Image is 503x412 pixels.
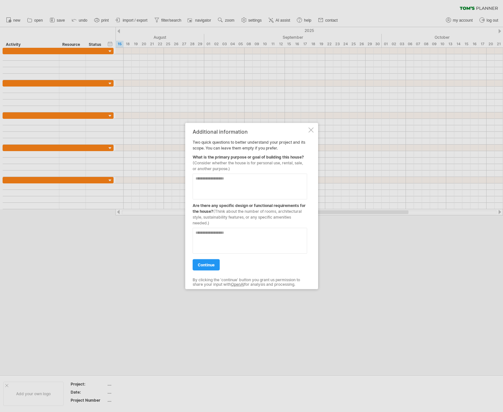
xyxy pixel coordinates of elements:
[193,160,303,171] span: (Consider whether the house is for personal use, rental, sale, or another purpose.)
[198,263,215,267] span: continue
[193,209,302,225] span: (Think about the number of rooms, architectural style, sustainability features, or any specific a...
[193,259,220,271] a: continue
[193,200,307,226] div: Are there any specific design or functional requirements for the house?
[193,151,307,172] div: What is the primary purpose or goal of building this house?
[231,282,244,287] a: OpenAI
[193,278,307,287] div: By clicking the 'continue' button you grant us permission to share your input with for analysis a...
[193,129,307,283] div: Two quick questions to better understand your project and its scope. You can leave them empty if ...
[193,129,307,135] div: Additional information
